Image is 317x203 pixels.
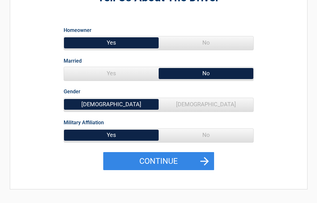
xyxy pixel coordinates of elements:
span: [DEMOGRAPHIC_DATA] [159,98,253,111]
span: Yes [64,67,159,80]
button: Continue [103,152,214,170]
span: [DEMOGRAPHIC_DATA] [64,98,159,111]
label: Gender [64,87,80,96]
label: Military Affiliation [64,118,104,127]
span: No [159,36,253,49]
span: Yes [64,129,159,141]
span: No [159,67,253,80]
label: Married [64,57,82,65]
span: No [159,129,253,141]
label: Homeowner [64,26,92,34]
span: Yes [64,36,159,49]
